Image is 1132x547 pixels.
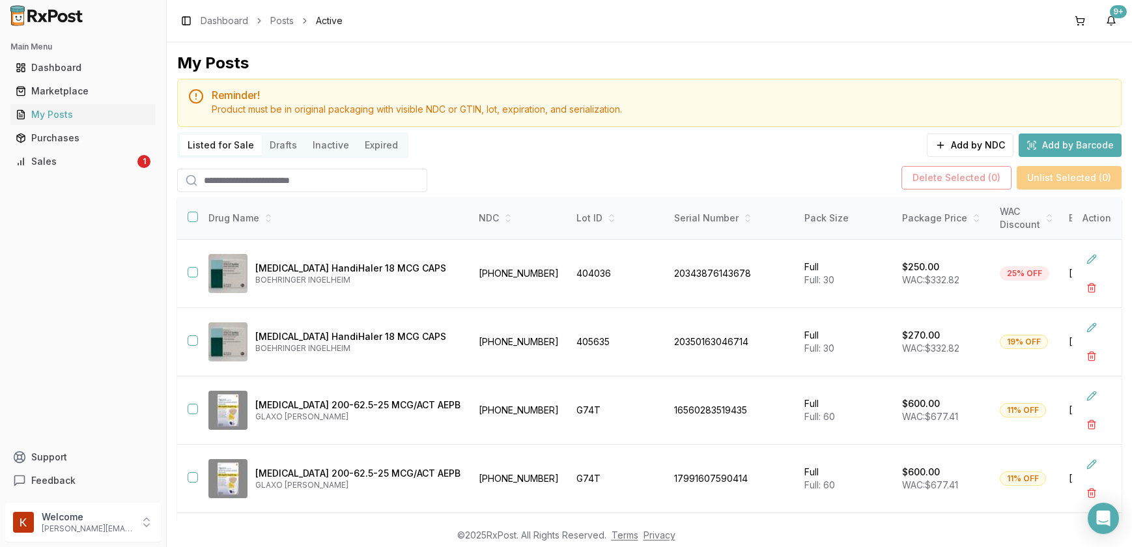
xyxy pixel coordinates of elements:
td: [PHONE_NUMBER] [471,308,569,376]
span: Full: 30 [804,343,834,354]
a: Posts [270,14,294,27]
td: G74T [569,445,666,513]
img: RxPost Logo [5,5,89,26]
img: Trelegy Ellipta 200-62.5-25 MCG/ACT AEPB [208,391,248,430]
td: Full [797,308,894,376]
td: Full [797,376,894,445]
div: Package Price [902,212,984,225]
span: WAC: $332.82 [902,274,959,285]
button: Inactive [305,135,357,156]
p: $600.00 [902,397,940,410]
p: [MEDICAL_DATA] 200-62.5-25 MCG/ACT AEPB [255,467,460,480]
td: [PHONE_NUMBER] [471,445,569,513]
div: Open Intercom Messenger [1088,503,1119,534]
td: [PHONE_NUMBER] [471,376,569,445]
nav: breadcrumb [201,14,343,27]
td: 20350163046714 [666,308,797,376]
a: Marketplace [10,79,156,103]
td: 16560283519435 [666,376,797,445]
button: Support [5,445,161,469]
button: Delete [1080,276,1103,300]
div: Lot ID [576,212,658,225]
div: Dashboard [16,61,150,74]
div: 9+ [1110,5,1127,18]
button: Edit [1080,316,1103,339]
span: WAC: $332.82 [902,343,959,354]
th: Action [1072,197,1122,240]
img: Trelegy Ellipta 200-62.5-25 MCG/ACT AEPB [208,459,248,498]
button: 9+ [1101,10,1122,31]
span: WAC: $677.41 [902,411,958,422]
p: [MEDICAL_DATA] 200-62.5-25 MCG/ACT AEPB [255,399,460,412]
p: $270.00 [902,329,940,342]
td: Full [797,240,894,308]
p: BOEHRINGER INGELHEIM [255,343,460,354]
h5: Reminder! [212,90,1111,100]
div: WAC Discount [1000,205,1053,231]
a: Privacy [644,529,675,540]
td: G74T [569,376,666,445]
div: 1 [137,155,150,168]
td: 20343876143678 [666,240,797,308]
div: Drug Name [208,212,460,225]
span: Full: 30 [804,274,834,285]
p: GLAXO [PERSON_NAME] [255,480,460,490]
button: Delete [1080,344,1103,368]
img: Spiriva HandiHaler 18 MCG CAPS [208,322,248,361]
a: Dashboard [10,56,156,79]
td: 405635 [569,308,666,376]
p: $600.00 [902,466,940,479]
p: Welcome [42,511,132,524]
button: My Posts [5,104,161,125]
div: NDC [479,212,561,225]
td: [PHONE_NUMBER] [471,240,569,308]
a: Terms [612,529,638,540]
td: 17991607590414 [666,445,797,513]
img: User avatar [13,512,34,533]
div: My Posts [177,53,249,74]
p: [PERSON_NAME][EMAIL_ADDRESS][DOMAIN_NAME] [42,524,132,534]
button: Dashboard [5,57,161,78]
td: Full [797,445,894,513]
button: Edit [1080,247,1103,271]
button: Listed for Sale [180,135,262,156]
p: [MEDICAL_DATA] HandiHaler 18 MCG CAPS [255,330,460,343]
h2: Main Menu [10,42,156,52]
div: 11% OFF [1000,471,1046,486]
button: Add by NDC [927,133,1013,157]
button: Delete [1080,481,1103,505]
div: 25% OFF [1000,266,1049,281]
div: Sales [16,155,135,168]
span: Feedback [31,474,76,487]
p: BOEHRINGER INGELHEIM [255,275,460,285]
span: Full: 60 [804,479,835,490]
div: My Posts [16,108,150,121]
button: Expired [357,135,406,156]
a: Dashboard [201,14,248,27]
p: [MEDICAL_DATA] HandiHaler 18 MCG CAPS [255,262,460,275]
a: Sales1 [10,150,156,173]
button: Edit [1080,453,1103,476]
button: Feedback [5,469,161,492]
button: Edit [1080,384,1103,408]
button: Marketplace [5,81,161,102]
th: Pack Size [797,197,894,240]
span: Full: 60 [804,411,835,422]
button: Delete [1080,413,1103,436]
div: Marketplace [16,85,150,98]
a: Purchases [10,126,156,150]
button: Add by Barcode [1019,133,1122,157]
div: Product must be in original packaging with visible NDC or GTIN, lot, expiration, and serialization. [212,103,1111,116]
div: Serial Number [674,212,789,225]
p: GLAXO [PERSON_NAME] [255,412,460,422]
button: Sales1 [5,151,161,172]
div: 11% OFF [1000,403,1046,417]
div: Purchases [16,132,150,145]
div: 19% OFF [1000,335,1048,349]
span: Active [316,14,343,27]
button: Purchases [5,128,161,148]
span: WAC: $677.41 [902,479,958,490]
td: 404036 [569,240,666,308]
a: My Posts [10,103,156,126]
button: Drafts [262,135,305,156]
